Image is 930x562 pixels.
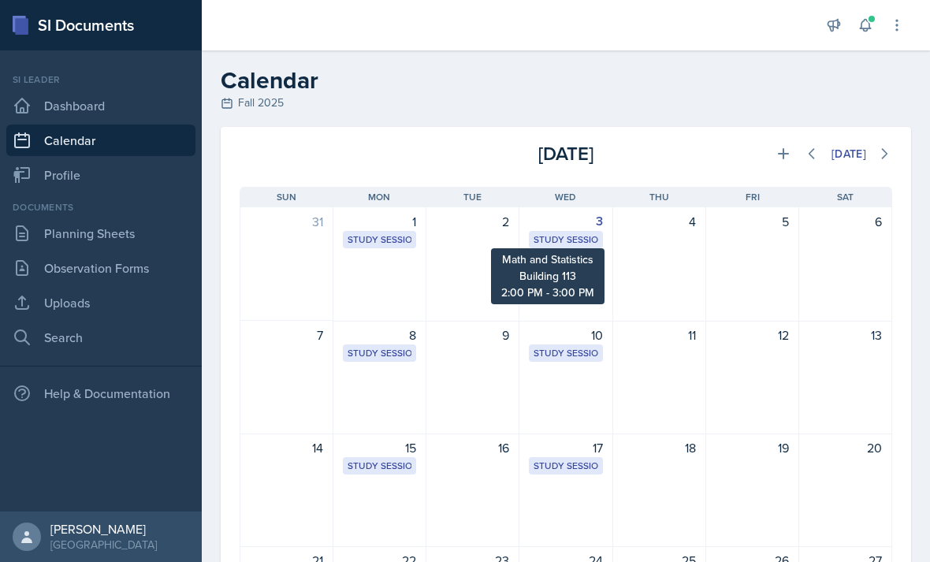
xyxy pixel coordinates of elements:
div: 5 [716,212,789,231]
div: Documents [6,200,195,214]
span: Fri [746,190,760,204]
span: Sun [277,190,296,204]
div: 16 [436,438,509,457]
div: 1 [343,212,416,231]
div: Study Session [534,459,597,473]
div: Fall 2025 [221,95,911,111]
span: Mon [368,190,390,204]
div: Study Session [348,233,411,247]
div: 7 [250,326,323,344]
div: 11 [623,326,696,344]
a: Uploads [6,287,195,318]
div: [DATE] [457,140,675,168]
div: 31 [250,212,323,231]
div: 15 [343,438,416,457]
div: 4 [623,212,696,231]
div: [PERSON_NAME] [50,521,157,537]
div: 18 [623,438,696,457]
span: Thu [649,190,669,204]
div: 14 [250,438,323,457]
span: Tue [463,190,482,204]
a: Observation Forms [6,252,195,284]
div: 2 [436,212,509,231]
span: Wed [555,190,576,204]
div: [DATE] [831,147,866,160]
div: Study Session [348,346,411,360]
a: Calendar [6,125,195,156]
div: Study Session [348,459,411,473]
a: Planning Sheets [6,218,195,249]
div: 9 [436,326,509,344]
h2: Calendar [221,66,911,95]
div: 10 [529,326,602,344]
a: Profile [6,159,195,191]
div: 6 [809,212,882,231]
div: 3 [529,212,602,231]
div: Si leader [6,73,195,87]
div: 19 [716,438,789,457]
div: 17 [529,438,602,457]
div: [GEOGRAPHIC_DATA] [50,537,157,553]
div: 13 [809,326,882,344]
div: Study Session [534,346,597,360]
a: Search [6,322,195,353]
div: 20 [809,438,882,457]
div: Help & Documentation [6,378,195,409]
div: 8 [343,326,416,344]
button: [DATE] [821,140,876,167]
div: 12 [716,326,789,344]
a: Dashboard [6,90,195,121]
span: Sat [837,190,854,204]
div: Study Session [534,233,597,247]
